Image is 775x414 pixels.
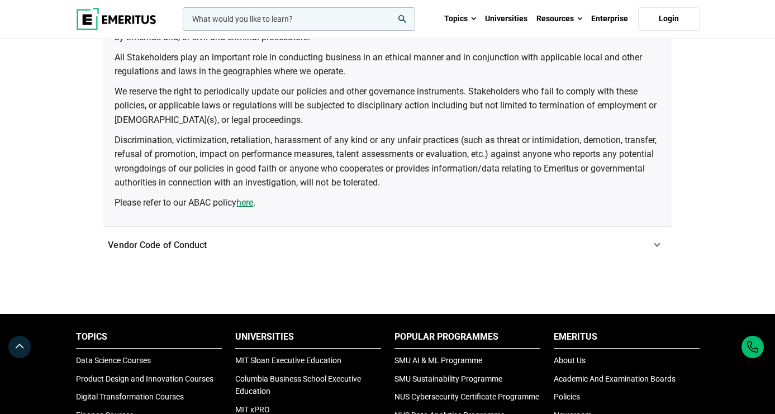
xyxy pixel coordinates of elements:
p: Please refer to our ABAC policy . [115,196,660,210]
a: NUS Cybersecurity Certificate Programme [394,392,539,401]
p: All Stakeholders play an important role in conducting business in an ethical manner and in conjun... [115,50,660,79]
a: here [236,196,253,210]
a: Vendor Code of Conduct [103,227,671,264]
a: SMU AI & ML Programme [394,356,482,365]
a: Login [638,7,700,31]
a: SMU Sustainability Programme [394,374,502,383]
a: About Us [554,356,586,365]
a: MIT xPRO [235,405,270,414]
a: MIT Sloan Executive Education [235,356,341,365]
a: Policies [554,392,580,401]
p: We reserve the right to periodically update our policies and other governance instruments. Stakeh... [115,84,660,127]
input: woocommerce-product-search-field-0 [183,7,415,31]
a: Columbia Business School Executive Education [235,374,361,396]
a: Product Design and Innovation Courses [76,374,213,383]
p: Discrimination, victimization, retaliation, harassment of any kind or any unfair practices (such ... [115,133,660,190]
a: Data Science Courses [76,356,151,365]
a: Digital Transformation Courses [76,392,184,401]
a: Academic And Examination Boards [554,374,676,383]
span: Vendor Code of Conduct [108,240,207,250]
